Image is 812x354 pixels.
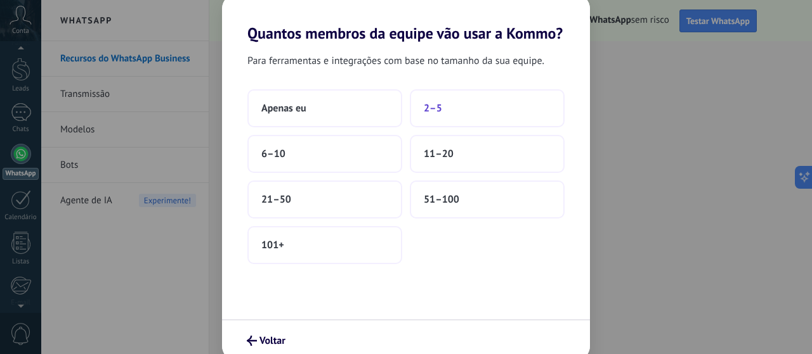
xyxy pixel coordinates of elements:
[410,180,565,218] button: 51–100
[424,102,442,115] span: 2–5
[247,89,402,127] button: Apenas eu
[261,102,306,115] span: Apenas eu
[247,226,402,264] button: 101+
[259,336,285,345] span: Voltar
[261,193,291,206] span: 21–50
[261,239,284,251] span: 101+
[247,135,402,173] button: 6–10
[247,180,402,218] button: 21–50
[241,330,291,351] button: Voltar
[247,53,544,69] span: Para ferramentas e integrações com base no tamanho da sua equipe.
[424,148,454,160] span: 11–20
[410,135,565,173] button: 11–20
[424,193,459,206] span: 51–100
[261,148,285,160] span: 6–10
[410,89,565,127] button: 2–5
